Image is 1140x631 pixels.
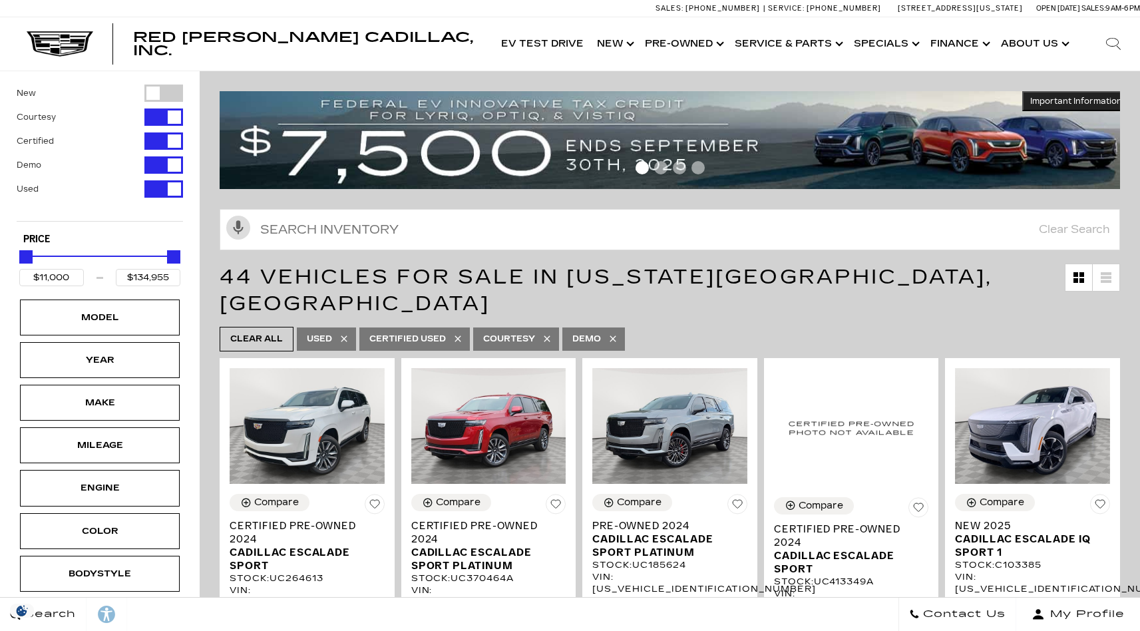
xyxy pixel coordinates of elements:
span: Red [PERSON_NAME] Cadillac, Inc. [133,29,473,59]
a: About Us [994,17,1073,71]
span: Certified Pre-Owned 2024 [411,519,556,546]
label: Used [17,182,39,196]
span: Service: [768,4,805,13]
span: My Profile [1045,605,1125,624]
div: Compare [436,497,480,509]
div: Make [67,395,133,410]
div: VIN: [US_VEHICLE_IDENTIFICATION_NUMBER] [230,584,385,608]
div: Year [67,353,133,367]
img: Opt-Out Icon [7,604,37,618]
span: 9 AM-6 PM [1105,4,1140,13]
a: Service & Parts [728,17,847,71]
img: 2024 Cadillac Escalade Sport [774,368,929,487]
span: Courtesy [483,331,535,347]
button: Save Vehicle [546,494,566,519]
button: Save Vehicle [908,497,928,523]
span: Sales: [656,4,683,13]
span: New 2025 [955,519,1100,532]
div: Compare [617,497,662,509]
img: vrp-tax-ending-august-version [220,91,1130,189]
div: VIN: [US_VEHICLE_IDENTIFICATION_NUMBER] [592,571,747,595]
span: Go to slide 1 [636,161,649,174]
div: Compare [980,497,1024,509]
a: Certified Pre-Owned 2024Cadillac Escalade Sport [774,523,929,576]
div: VIN: [US_VEHICLE_IDENTIFICATION_NUMBER] [955,571,1110,595]
div: BodystyleBodystyle [20,556,180,592]
span: 44 Vehicles for Sale in [US_STATE][GEOGRAPHIC_DATA], [GEOGRAPHIC_DATA] [220,265,992,315]
span: Important Information [1030,96,1122,106]
a: Sales: [PHONE_NUMBER] [656,5,763,12]
button: Save Vehicle [727,494,747,519]
img: 2024 Cadillac Escalade Sport [230,368,385,484]
div: MileageMileage [20,427,180,463]
div: ColorColor [20,513,180,549]
label: Demo [17,158,41,172]
div: Compare [254,497,299,509]
span: Cadillac Escalade Sport Platinum [592,532,737,559]
span: Cadillac ESCALADE IQ Sport 1 [955,532,1100,559]
svg: Click to toggle on voice search [226,216,250,240]
section: Click to Open Cookie Consent Modal [7,604,37,618]
a: Contact Us [898,598,1016,631]
span: Cadillac Escalade Sport [774,549,919,576]
div: Stock : UC185624 [592,559,747,571]
span: [PHONE_NUMBER] [807,4,881,13]
div: Bodystyle [67,566,133,581]
span: Used [307,331,332,347]
a: Certified Pre-Owned 2024Cadillac Escalade Sport Platinum [411,519,566,572]
div: Stock : C103385 [955,559,1110,571]
span: Certified Pre-Owned 2024 [774,523,919,549]
span: Certified Pre-Owned 2024 [230,519,375,546]
a: New 2025Cadillac ESCALADE IQ Sport 1 [955,519,1110,559]
div: Price [19,246,180,286]
div: MakeMake [20,385,180,421]
a: Red [PERSON_NAME] Cadillac, Inc. [133,31,481,57]
span: Certified Used [369,331,446,347]
h5: Price [23,234,176,246]
div: Minimum Price [19,250,33,264]
div: Maximum Price [167,250,180,264]
button: Save Vehicle [365,494,385,519]
img: 2025 Cadillac ESCALADE IQ Sport 1 [955,368,1110,484]
div: VIN: [US_VEHICLE_IDENTIFICATION_NUMBER] [774,588,929,612]
input: Minimum [19,269,84,286]
div: Filter by Vehicle Type [17,85,183,221]
img: 2024 Cadillac Escalade Sport Platinum [592,368,747,484]
span: Search [21,605,76,624]
span: Pre-Owned 2024 [592,519,737,532]
div: EngineEngine [20,470,180,506]
button: Compare Vehicle [230,494,309,511]
div: Mileage [67,438,133,453]
label: Certified [17,134,54,148]
span: [PHONE_NUMBER] [685,4,760,13]
div: ModelModel [20,300,180,335]
img: Cadillac Dark Logo with Cadillac White Text [27,31,93,57]
span: Go to slide 2 [654,161,667,174]
button: Important Information [1022,91,1130,111]
span: Contact Us [920,605,1006,624]
span: Cadillac Escalade Sport Platinum [411,546,556,572]
div: Stock : UC413349A [774,576,929,588]
div: Stock : UC370464A [411,572,566,584]
input: Search Inventory [220,209,1120,250]
a: Service: [PHONE_NUMBER] [763,5,884,12]
input: Maximum [116,269,180,286]
div: Stock : UC264613 [230,572,385,584]
span: Clear All [230,331,283,347]
a: Specials [847,17,924,71]
span: Go to slide 3 [673,161,686,174]
div: Compare [799,500,843,512]
a: Pre-Owned [638,17,728,71]
div: YearYear [20,342,180,378]
button: Open user profile menu [1016,598,1140,631]
span: Demo [572,331,601,347]
img: 2024 Cadillac Escalade Sport Platinum [411,368,566,484]
span: Sales: [1081,4,1105,13]
button: Compare Vehicle [411,494,491,511]
label: New [17,87,36,100]
button: Save Vehicle [1090,494,1110,519]
span: Open [DATE] [1036,4,1080,13]
div: Color [67,524,133,538]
